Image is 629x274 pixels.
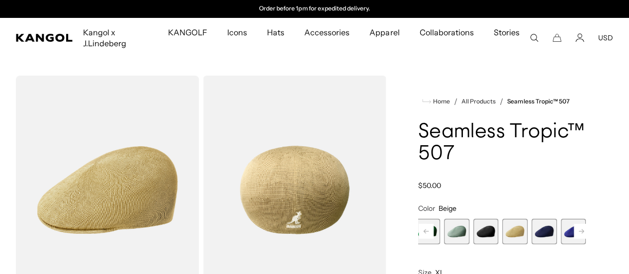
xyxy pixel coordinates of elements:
[461,98,496,105] a: All Products
[450,95,457,107] li: /
[304,18,350,47] span: Accessories
[294,18,359,47] a: Accessories
[267,18,284,47] span: Hats
[409,18,483,47] a: Collaborations
[418,204,435,213] span: Color
[439,204,456,213] span: Beige
[419,18,473,47] span: Collaborations
[418,121,589,165] h1: Seamless Tropic™ 507
[415,219,440,244] div: 3 of 12
[212,5,417,13] div: 2 of 2
[212,5,417,13] div: Announcement
[496,95,503,107] li: /
[257,18,294,47] a: Hats
[473,219,498,244] div: 5 of 12
[532,219,557,244] label: Navy
[502,219,528,244] label: Beige
[552,33,561,42] button: Cart
[369,18,399,47] span: Apparel
[422,97,450,106] a: Home
[444,219,469,244] div: 4 of 12
[418,181,441,190] span: $50.00
[418,95,589,107] nav: breadcrumbs
[359,18,409,47] a: Apparel
[561,219,586,244] div: 8 of 12
[561,219,586,244] label: Starry Blue
[484,18,530,58] a: Stories
[415,219,440,244] label: Turf Green
[502,219,528,244] div: 6 of 12
[168,18,207,47] span: KANGOLF
[532,219,557,244] div: 7 of 12
[16,34,73,42] a: Kangol
[158,18,217,47] a: KANGOLF
[73,18,158,58] a: Kangol x J.Lindeberg
[494,18,520,58] span: Stories
[431,98,450,105] span: Home
[212,5,417,13] slideshow-component: Announcement bar
[575,33,584,42] a: Account
[259,5,370,13] p: Order before 1pm for expedited delivery.
[598,33,613,42] button: USD
[530,33,539,42] summary: Search here
[473,219,498,244] label: Black
[83,18,148,58] span: Kangol x J.Lindeberg
[507,98,570,105] a: Seamless Tropic™ 507
[217,18,257,47] a: Icons
[227,18,247,47] span: Icons
[444,219,469,244] label: SAGE GREEN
